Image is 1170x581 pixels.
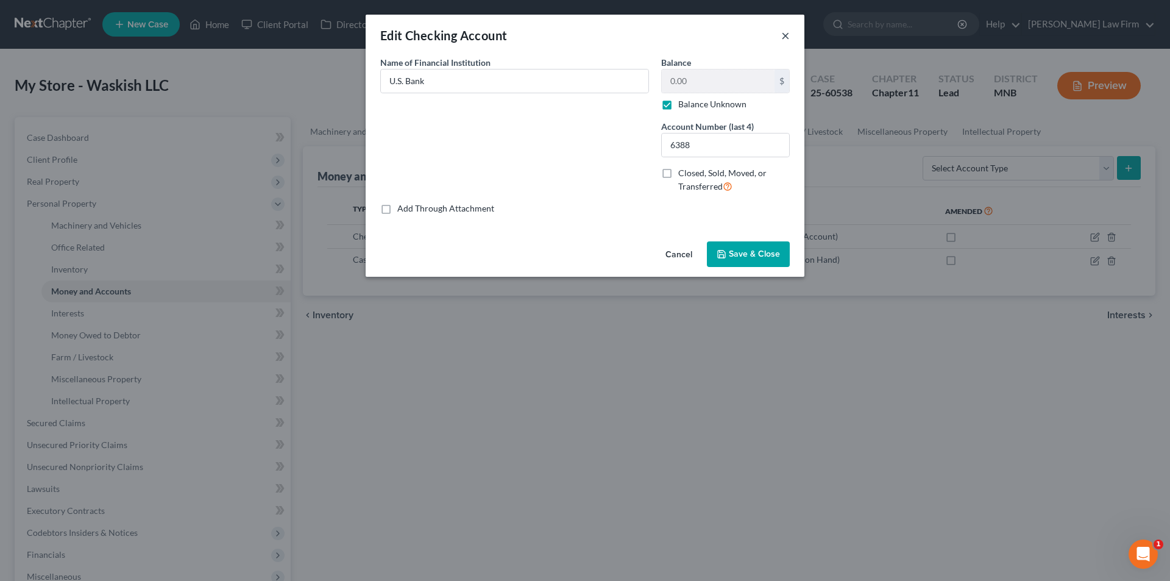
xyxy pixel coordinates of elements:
span: Name of Financial Institution [380,57,491,68]
button: Cancel [656,243,702,267]
label: Add Through Attachment [397,202,494,215]
button: × [781,28,790,43]
span: Checking Account [405,28,507,43]
span: Save & Close [729,249,780,259]
label: Balance [661,56,691,69]
button: Save & Close [707,241,790,267]
input: Enter name... [381,70,648,93]
label: Balance Unknown [678,98,746,110]
span: 1 [1154,540,1163,549]
span: Edit [380,28,403,43]
label: Account Number (last 4) [661,120,754,133]
iframe: Intercom live chat [1129,540,1158,569]
span: Closed, Sold, Moved, or Transferred [678,168,767,191]
input: XXXX [662,134,789,157]
div: $ [775,70,789,93]
input: 0.00 [662,70,775,93]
